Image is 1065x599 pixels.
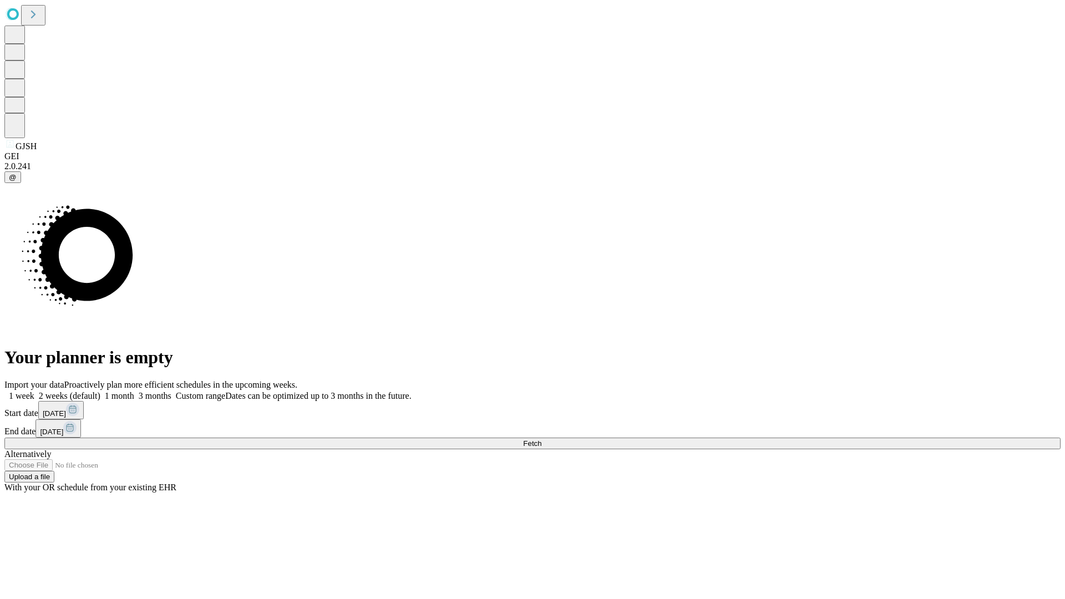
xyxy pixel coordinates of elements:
span: Custom range [176,391,225,400]
span: [DATE] [40,428,63,436]
span: 1 week [9,391,34,400]
span: Import your data [4,380,64,389]
span: 3 months [139,391,171,400]
button: Upload a file [4,471,54,483]
span: 1 month [105,391,134,400]
span: Fetch [523,439,541,448]
button: [DATE] [38,401,84,419]
span: GJSH [16,141,37,151]
span: Alternatively [4,449,51,459]
div: Start date [4,401,1061,419]
span: [DATE] [43,409,66,418]
span: Proactively plan more efficient schedules in the upcoming weeks. [64,380,297,389]
div: 2.0.241 [4,161,1061,171]
button: @ [4,171,21,183]
span: With your OR schedule from your existing EHR [4,483,176,492]
div: End date [4,419,1061,438]
button: Fetch [4,438,1061,449]
span: @ [9,173,17,181]
div: GEI [4,151,1061,161]
button: [DATE] [35,419,81,438]
span: 2 weeks (default) [39,391,100,400]
span: Dates can be optimized up to 3 months in the future. [225,391,411,400]
h1: Your planner is empty [4,347,1061,368]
